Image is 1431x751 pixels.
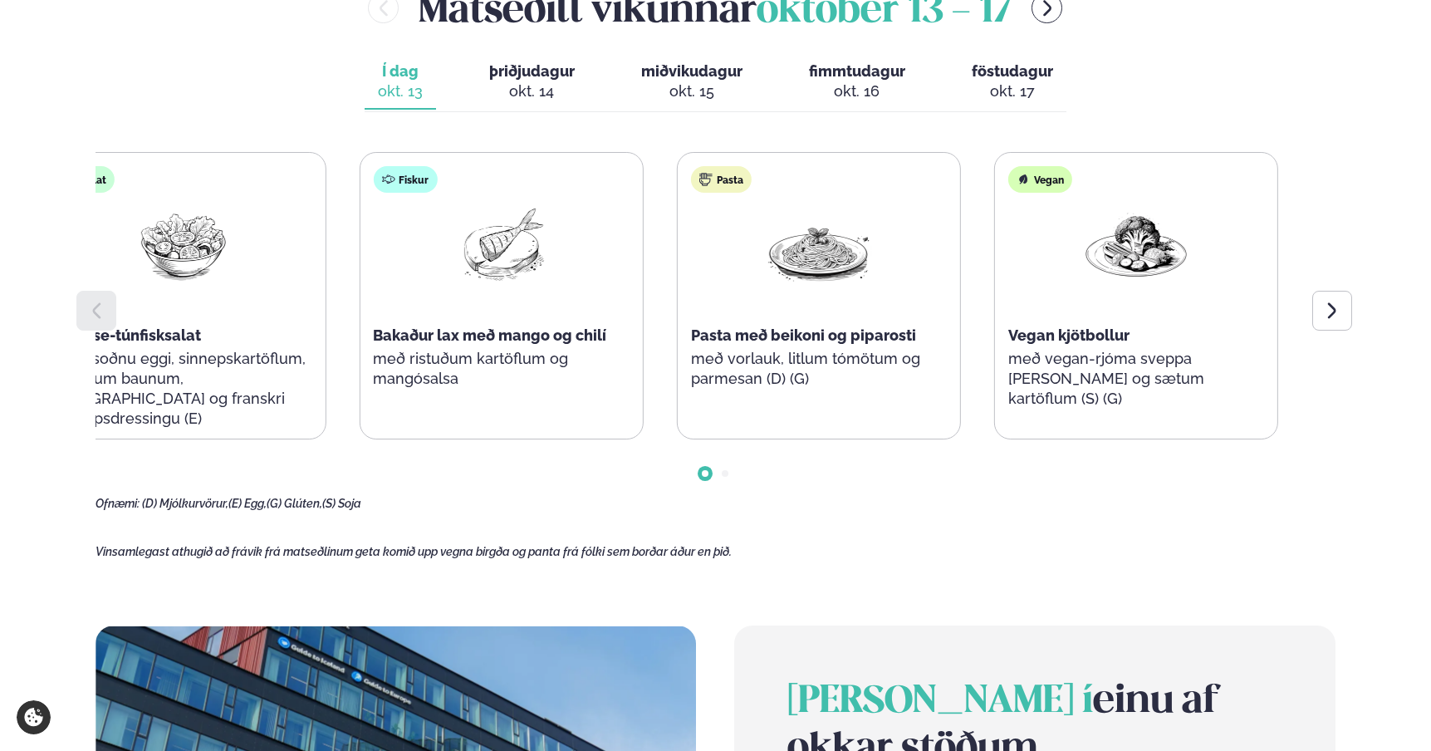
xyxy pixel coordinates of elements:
div: Fiskur [373,166,437,193]
button: Í dag okt. 13 [365,55,436,110]
span: þriðjudagur [489,62,575,80]
span: föstudagur [972,62,1053,80]
p: með vorlauk, litlum tómötum og parmesan (D) (G) [691,349,947,389]
a: Cookie settings [17,700,51,734]
img: Vegan.svg [1017,173,1030,186]
div: okt. 17 [972,81,1053,101]
button: þriðjudagur okt. 14 [476,55,588,110]
img: Vegan.png [1083,206,1189,283]
span: Vinsamlegast athugið að frávik frá matseðlinum geta komið upp vegna birgða og panta frá fólki sem... [96,545,732,558]
img: Salad.png [130,206,237,283]
p: með soðnu eggi, sinnepskartöflum, grænum baunum, [GEOGRAPHIC_DATA] og franskri sinnepsdressingu (E) [56,349,311,429]
span: (D) Mjólkurvörur, [142,497,228,510]
span: miðvikudagur [641,62,742,80]
span: Vegan kjötbollur [1008,326,1130,344]
p: með ristuðum kartöflum og mangósalsa [373,349,629,389]
span: Pasta með beikoni og piparosti [691,326,916,344]
div: okt. 13 [378,81,423,101]
button: föstudagur okt. 17 [958,55,1066,110]
button: fimmtudagur okt. 16 [796,55,919,110]
span: (E) Egg, [228,497,267,510]
img: pasta.svg [699,173,713,186]
span: Ofnæmi: [96,497,140,510]
button: miðvikudagur okt. 15 [628,55,756,110]
span: Nicoise-túnfisksalat [56,326,201,344]
div: Pasta [691,166,752,193]
img: fish.svg [381,173,395,186]
span: fimmtudagur [809,62,905,80]
span: Í dag [378,61,423,81]
span: Go to slide 1 [702,470,708,477]
span: (S) Soja [322,497,361,510]
span: Go to slide 2 [722,470,728,477]
div: okt. 14 [489,81,575,101]
span: [PERSON_NAME] í [787,684,1093,720]
span: Bakaður lax með mango og chilí [373,326,606,344]
p: með vegan-rjóma sveppa [PERSON_NAME] og sætum kartöflum (S) (G) [1008,349,1264,409]
span: (G) Glúten, [267,497,322,510]
img: Spagetti.png [766,206,872,283]
img: Fish.png [448,206,554,283]
div: okt. 16 [809,81,905,101]
div: okt. 15 [641,81,742,101]
div: Vegan [1008,166,1072,193]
